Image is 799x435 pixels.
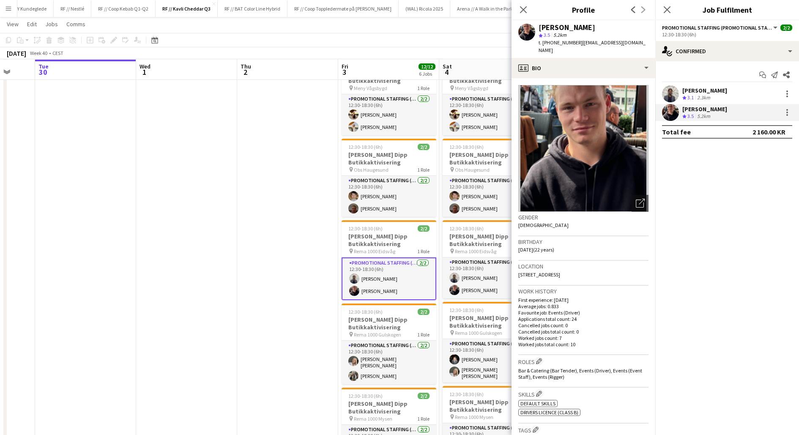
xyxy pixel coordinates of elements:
h3: Birthday [518,238,649,246]
div: 12:30-18:30 (6h)2/2[PERSON_NAME] Dipp Butikkaktivisering Rema 1000 Eidsvåg1 RolePromotional Staff... [342,220,436,300]
div: 6 Jobs [419,71,435,77]
span: Thu [241,63,251,70]
span: Rema 1000 Mysen [455,414,493,420]
h3: [PERSON_NAME] Dipp Butikkaktivisering [443,151,537,166]
span: Bar & Catering (Bar Tender), Events (Driver), Events (Event Staff), Events (Rigger) [518,367,642,380]
span: Rema 1000 Eidsvåg [354,248,395,254]
span: Promotional Staffing (Promotional Staff) [662,25,772,31]
span: 12:30-18:30 (6h) [348,225,383,232]
h3: [PERSON_NAME] Dipp Butikkaktivisering [443,314,537,329]
span: DEFAULT SKILLS [520,400,555,407]
div: [DATE] [7,49,26,57]
app-card-role: Promotional Staffing (Promotional Staff)2/212:30-18:30 (6h)[PERSON_NAME][PERSON_NAME] [443,94,537,135]
h3: [PERSON_NAME] Dipp Butikkaktivisering [342,316,436,331]
app-card-role: Promotional Staffing (Promotional Staff)2/212:30-18:30 (6h)[PERSON_NAME][PERSON_NAME] [443,257,537,298]
span: t. [PHONE_NUMBER] [539,39,583,46]
h3: Skills [518,389,649,398]
div: [PERSON_NAME] [682,105,727,113]
span: Edit [27,20,37,28]
a: View [3,19,22,30]
button: (WAL) Ricola 2025 [399,0,450,17]
span: 12:30-18:30 (6h) [348,393,383,399]
app-job-card: 12:30-18:30 (6h)2/2[PERSON_NAME] Dipp Butikkaktivisering Rema 1000 Gulskogen1 RolePromotional Sta... [342,304,436,384]
span: Fri [342,63,348,70]
div: Confirmed [655,41,799,61]
span: 30 [37,67,49,77]
p: Worked jobs count: 7 [518,335,649,341]
span: 12:30-18:30 (6h) [449,307,484,313]
div: 12:30-18:30 (6h) [662,31,792,38]
span: 12:30-18:30 (6h) [449,144,484,150]
p: Worked jobs total count: 10 [518,341,649,347]
app-job-card: 12:30-18:30 (6h)2/2[PERSON_NAME] Dipp Butikkaktivisering Meny Vågsbygd1 RolePromotional Staffing ... [443,57,537,135]
app-card-role: Promotional Staffing (Promotional Staff)2/212:30-18:30 (6h)[PERSON_NAME][PERSON_NAME] [342,94,436,135]
h3: Work history [518,287,649,295]
span: 12:30-18:30 (6h) [449,225,484,232]
p: First experience: [DATE] [518,297,649,303]
span: 1 [138,67,150,77]
span: 2/2 [418,144,430,150]
a: Edit [24,19,40,30]
span: [DATE] (22 years) [518,246,554,253]
span: 4 [441,67,452,77]
a: Jobs [42,19,61,30]
span: Comms [66,20,85,28]
h3: [PERSON_NAME] Dipp Butikkaktivisering [443,398,537,413]
button: RF // Coop Kebab Q1-Q2 [91,0,156,17]
button: Promotional Staffing (Promotional Staff) [662,25,779,31]
span: 1 Role [417,416,430,422]
app-card-role: Promotional Staffing (Promotional Staff)2/212:30-18:30 (6h)[PERSON_NAME][PERSON_NAME] [PERSON_NAME] [443,339,537,383]
span: Obs Haugesund [455,167,490,173]
h3: [PERSON_NAME] Dipp Butikkaktivisering [443,233,537,248]
span: Rema 1000 Mysen [354,416,392,422]
h3: Location [518,263,649,270]
div: 12:30-18:30 (6h)2/2[PERSON_NAME] Dipp Butikkaktivisering Obs Haugesund1 RolePromotional Staffing ... [443,139,537,217]
span: 1 Role [417,248,430,254]
span: Week 40 [28,50,49,56]
button: RF // Coop Toppledermøte på [PERSON_NAME] [287,0,399,17]
h3: [PERSON_NAME] Dipp Butikkaktivisering [342,151,436,166]
h3: [PERSON_NAME] Dipp Butikkaktivisering [342,233,436,248]
span: Rema 1000 Eidsvåg [455,248,496,254]
a: Comms [63,19,89,30]
span: 3.1 [687,94,694,101]
span: 2 [239,67,251,77]
span: 1 Role [417,331,430,338]
span: 12:30-18:30 (6h) [348,309,383,315]
span: 2/2 [780,25,792,31]
div: 12:30-18:30 (6h)2/2[PERSON_NAME] Dipp Butikkaktivisering Rema 1000 Eidsvåg1 RolePromotional Staff... [443,220,537,298]
span: 2/2 [418,393,430,399]
div: 5.2km [695,113,712,120]
div: [PERSON_NAME] [682,87,727,94]
span: Jobs [45,20,58,28]
div: [PERSON_NAME] [539,24,595,31]
app-job-card: 12:30-18:30 (6h)2/2[PERSON_NAME] Dipp Butikkaktivisering Meny Vågsbygd1 RolePromotional Staffing ... [342,57,436,135]
button: RF // BAT Color Line Hybrid [218,0,287,17]
p: Favourite job: Events (Driver) [518,309,649,316]
h3: Job Fulfilment [655,4,799,15]
div: 2 160.00 KR [752,128,785,136]
span: | [EMAIL_ADDRESS][DOMAIN_NAME] [539,39,646,53]
span: 3 [340,67,348,77]
span: 12:30-18:30 (6h) [348,144,383,150]
div: 12:30-18:30 (6h)2/2[PERSON_NAME] Dipp Butikkaktivisering Rema 1000 Gulskogen1 RolePromotional Sta... [443,302,537,383]
img: Crew avatar or photo [518,85,649,212]
span: 2/2 [418,309,430,315]
p: Applications total count: 24 [518,316,649,322]
button: RF // Nestlé [54,0,91,17]
div: Open photos pop-in [632,195,649,212]
span: 5.2km [552,32,568,38]
span: [DEMOGRAPHIC_DATA] [518,222,569,228]
app-card-role: Promotional Staffing (Promotional Staff)2/212:30-18:30 (6h)[PERSON_NAME] [PERSON_NAME][PERSON_NAME] [342,341,436,384]
div: Total fee [662,128,691,136]
button: Arena // A Walk in the Park 2025 [450,0,531,17]
span: Tue [38,63,49,70]
div: 12:30-18:30 (6h)2/2[PERSON_NAME] Dipp Butikkaktivisering Obs Haugesund1 RolePromotional Staffing ... [342,139,436,217]
app-card-role: Promotional Staffing (Promotional Staff)2/212:30-18:30 (6h)[PERSON_NAME][PERSON_NAME] [443,176,537,217]
span: Meny Vågsbygd [455,85,488,91]
h3: Profile [512,4,655,15]
p: Average jobs: 0.833 [518,303,649,309]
